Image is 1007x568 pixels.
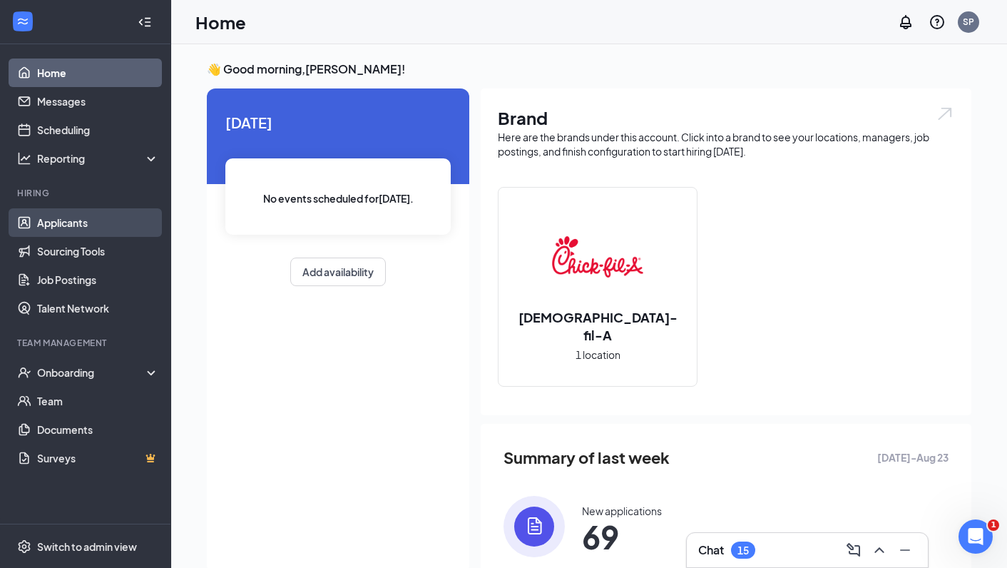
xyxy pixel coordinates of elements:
div: 15 [737,544,749,557]
svg: Settings [17,539,31,554]
span: [DATE] - Aug 23 [877,450,949,465]
a: Sourcing Tools [37,237,159,265]
svg: Notifications [897,14,914,31]
svg: Minimize [896,542,914,559]
svg: UserCheck [17,365,31,380]
span: [DATE] [225,111,451,133]
a: Scheduling [37,116,159,144]
svg: QuestionInfo [929,14,946,31]
div: Onboarding [37,365,147,380]
img: Chick-fil-A [552,211,643,303]
a: Talent Network [37,294,159,323]
div: Team Management [17,337,156,349]
span: Summary of last week [503,445,670,470]
div: New applications [582,504,662,518]
button: Add availability [290,258,386,286]
iframe: Intercom live chat [959,519,993,554]
svg: ComposeMessage [845,542,862,559]
h1: Brand [498,106,954,130]
a: Applicants [37,208,159,237]
button: ComposeMessage [842,539,865,562]
a: Team [37,387,159,415]
svg: WorkstreamLogo [16,14,30,29]
div: Reporting [37,151,160,166]
span: 69 [582,524,662,549]
span: 1 [988,519,999,531]
a: Job Postings [37,265,159,294]
a: Home [37,59,159,87]
h3: 👋 Good morning, [PERSON_NAME] ! [207,61,971,77]
div: Hiring [17,187,156,199]
svg: Analysis [17,151,31,166]
div: Switch to admin view [37,539,137,554]
h2: [DEMOGRAPHIC_DATA]-fil-A [499,308,697,344]
img: icon [503,496,565,557]
svg: ChevronUp [871,542,888,559]
div: Here are the brands under this account. Click into a brand to see your locations, managers, job p... [498,130,954,158]
button: Minimize [894,539,916,562]
button: ChevronUp [868,539,891,562]
a: Messages [37,87,159,116]
h3: Chat [698,542,724,558]
img: open.6027fd2a22e1237b5b06.svg [936,106,954,122]
svg: Collapse [138,15,152,29]
span: 1 location [576,347,620,362]
span: No events scheduled for [DATE] . [263,191,414,206]
a: SurveysCrown [37,444,159,472]
h1: Home [195,10,246,34]
a: Documents [37,415,159,444]
div: SP [963,16,974,28]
